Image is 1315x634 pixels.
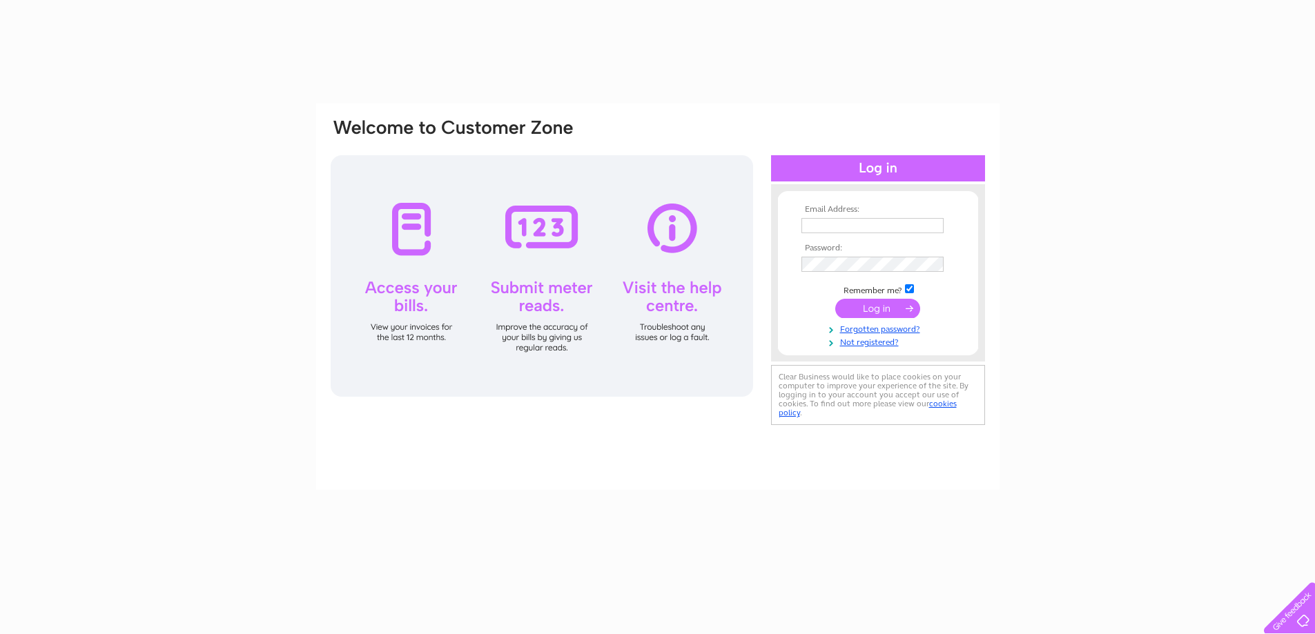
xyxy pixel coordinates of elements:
[801,321,958,335] a: Forgotten password?
[798,244,958,253] th: Password:
[798,282,958,296] td: Remember me?
[835,299,920,318] input: Submit
[798,205,958,215] th: Email Address:
[771,365,985,425] div: Clear Business would like to place cookies on your computer to improve your experience of the sit...
[779,399,957,417] a: cookies policy
[801,335,958,348] a: Not registered?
